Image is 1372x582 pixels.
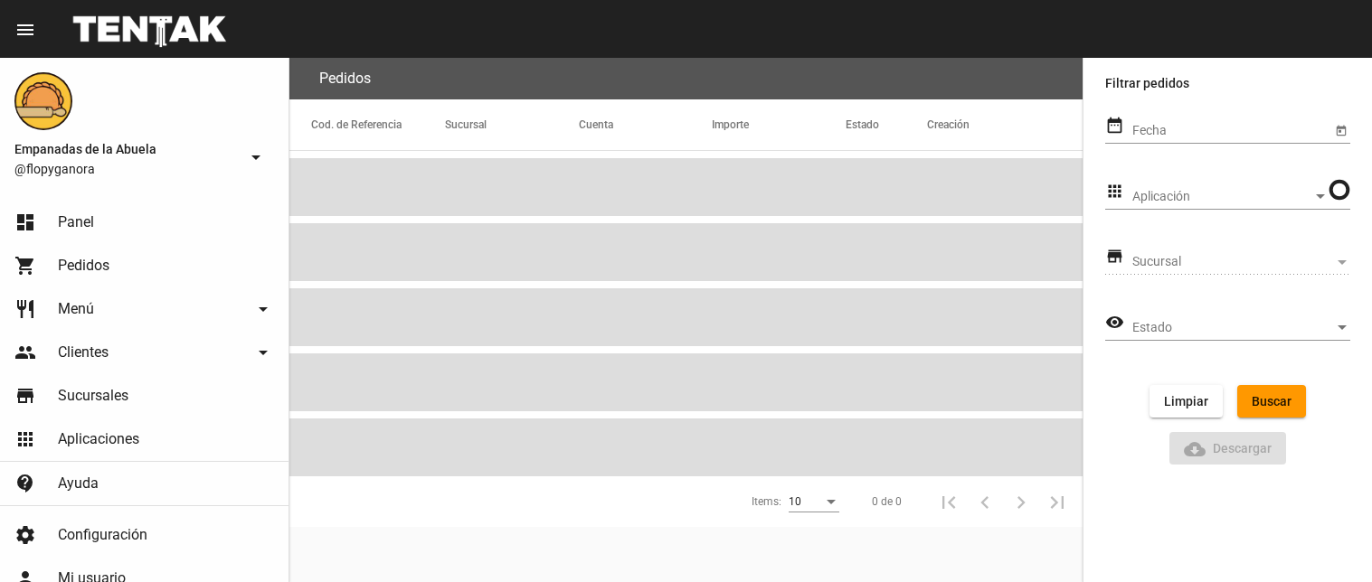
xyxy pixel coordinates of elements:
[58,300,94,318] span: Menú
[1132,321,1334,335] span: Estado
[1105,72,1350,94] label: Filtrar pedidos
[1132,255,1350,269] mat-select: Sucursal
[14,342,36,363] mat-icon: people
[289,58,1083,99] flou-section-header: Pedidos
[14,473,36,494] mat-icon: contact_support
[1105,312,1124,333] mat-icon: visibility
[789,496,839,509] mat-select: Items:
[245,146,267,168] mat-icon: arrow_drop_down
[752,493,781,511] div: Items:
[1164,394,1208,408] span: Limpiar
[1105,246,1124,268] mat-icon: store
[14,19,36,41] mat-icon: menu
[289,99,445,150] mat-header-cell: Cod. de Referencia
[319,66,371,91] h3: Pedidos
[1132,190,1329,204] mat-select: Aplicación
[931,483,967,520] button: Primera
[1105,115,1124,136] mat-icon: date_range
[58,213,94,231] span: Panel
[1132,255,1334,269] span: Sucursal
[1003,483,1039,520] button: Siguiente
[1039,483,1075,520] button: Última
[789,495,801,508] span: 10
[14,72,72,130] img: f0136945-ed32-4f7c-91e3-a375bc4bb2c5.png
[252,342,274,363] mat-icon: arrow_drop_down
[14,524,36,546] mat-icon: settings
[14,160,238,178] span: @flopyganora
[14,298,36,320] mat-icon: restaurant
[14,428,36,450] mat-icon: apps
[58,343,109,361] span: Clientes
[1150,385,1223,418] button: Limpiar
[58,387,128,405] span: Sucursales
[58,430,139,448] span: Aplicaciones
[252,298,274,320] mat-icon: arrow_drop_down
[1252,394,1292,408] span: Buscar
[1184,441,1273,455] span: Descargar
[14,255,36,277] mat-icon: shopping_cart
[1132,190,1312,204] span: Aplicación
[1169,432,1287,465] button: Descargar ReporteDescargar
[872,493,902,511] div: 0 de 0
[14,385,36,407] mat-icon: store
[1132,321,1350,335] mat-select: Estado
[927,99,1083,150] mat-header-cell: Creación
[1237,385,1306,418] button: Buscar
[58,257,109,275] span: Pedidos
[967,483,1003,520] button: Anterior
[712,99,846,150] mat-header-cell: Importe
[58,474,99,493] span: Ayuda
[58,526,147,544] span: Configuración
[846,99,927,150] mat-header-cell: Estado
[445,99,579,150] mat-header-cell: Sucursal
[14,138,238,160] span: Empanadas de la Abuela
[1132,124,1331,138] input: Fecha
[14,211,36,233] mat-icon: dashboard
[1331,120,1350,139] button: Open calendar
[1105,181,1124,202] mat-icon: apps
[1184,438,1206,460] mat-icon: Descargar Reporte
[579,99,713,150] mat-header-cell: Cuenta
